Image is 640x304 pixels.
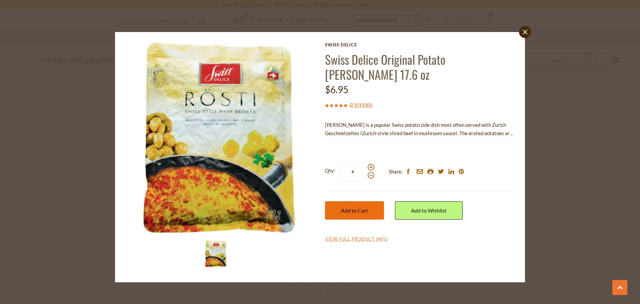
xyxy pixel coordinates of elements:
[389,168,403,176] span: Share:
[339,163,367,181] input: Qty:
[325,201,384,220] button: Add to Cart
[325,42,515,47] a: Swiss Delice
[395,201,463,220] a: Add to Wishlist
[351,101,371,109] a: 2 Reviews
[325,167,335,175] strong: Qty:
[341,207,368,214] span: Add to Cart
[325,121,515,137] p: [PERSON_NAME] is a popular Swiss potato side dish most often served with Zurich Geschnetzeltes (Z...
[350,101,372,108] span: ( )
[203,240,229,267] img: Swiss Delice Original Potato Roesti 17.6 oz
[125,42,315,233] img: Swiss Delice Original Potato Roesti 17.6 oz
[325,236,388,242] a: View Full Product Info
[325,50,445,83] a: Swiss Delice Original Potato [PERSON_NAME] 17.6 oz
[325,84,348,95] span: $6.95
